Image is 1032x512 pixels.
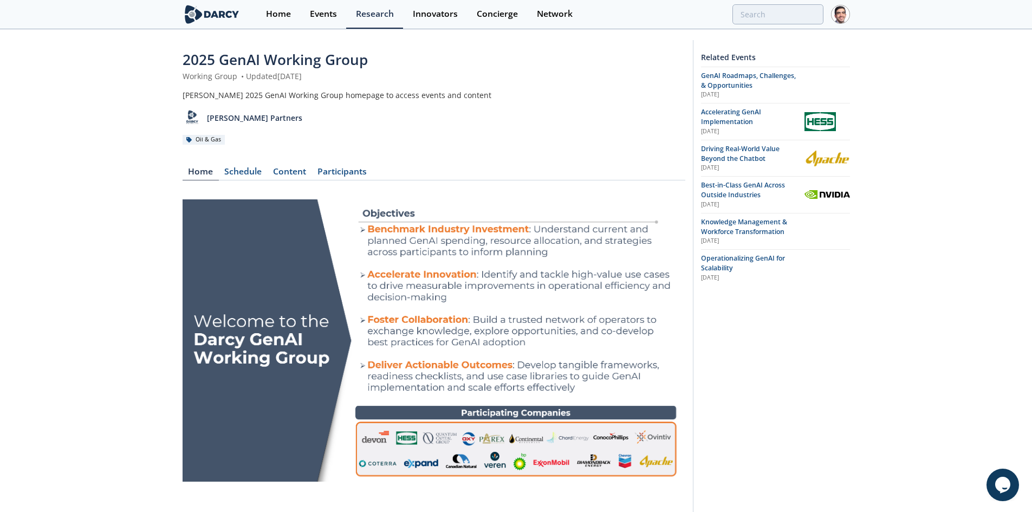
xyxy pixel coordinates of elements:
div: Oil & Gas [183,135,225,145]
p: [PERSON_NAME] Partners [207,112,302,124]
div: Working Group Updated [DATE] [183,70,685,82]
span: Accelerating GenAI Implementation [701,107,761,126]
div: Home [266,10,291,18]
span: Operationalizing GenAI for Scalability [701,254,785,273]
img: Profile [831,5,850,24]
div: [DATE] [701,127,797,136]
div: Events [310,10,337,18]
div: [DATE] [701,164,797,172]
a: Knowledge Management & Workforce Transformation [DATE] [701,217,850,246]
span: • [239,71,246,81]
div: Network [537,10,573,18]
a: Operationalizing GenAI for Scalability [DATE] [701,254,850,282]
img: Apache Corporation [804,148,850,167]
iframe: chat widget [986,469,1021,501]
span: Knowledge Management & Workforce Transformation [701,217,787,236]
div: Schedule [219,167,268,180]
a: GenAI Roadmaps, Challenges, & Opportunities [DATE] [701,71,850,100]
div: Innovators [413,10,458,18]
span: Best-in-Class GenAI Across Outside Industries [701,180,785,199]
input: Advanced Search [732,4,823,24]
div: Participants [312,167,373,180]
img: Hess Corporation [804,112,836,131]
div: [DATE] [701,200,797,209]
div: [PERSON_NAME] 2025 GenAI Working Group homepage to access events and content [183,89,685,101]
a: Accelerating GenAI Implementation [DATE] Hess Corporation [701,107,850,136]
img: logo-wide.svg [183,5,242,24]
span: Driving Real-World Value Beyond the Chatbot [701,144,780,163]
a: Best-in-Class GenAI Across Outside Industries [DATE] NVIDIA [701,180,850,209]
span: 2025 GenAI Working Group [183,50,368,69]
div: Related Events [701,48,850,67]
div: Content [268,167,312,180]
div: [DATE] [701,90,797,99]
span: GenAI Roadmaps, Challenges, & Opportunities [701,71,796,90]
div: Concierge [477,10,518,18]
img: Image [183,199,685,482]
img: NVIDIA [804,190,850,199]
div: Home [183,167,219,180]
div: [DATE] [701,237,797,245]
a: Driving Real-World Value Beyond the Chatbot [DATE] Apache Corporation [701,144,850,173]
div: [DATE] [701,274,797,282]
div: Research [356,10,394,18]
